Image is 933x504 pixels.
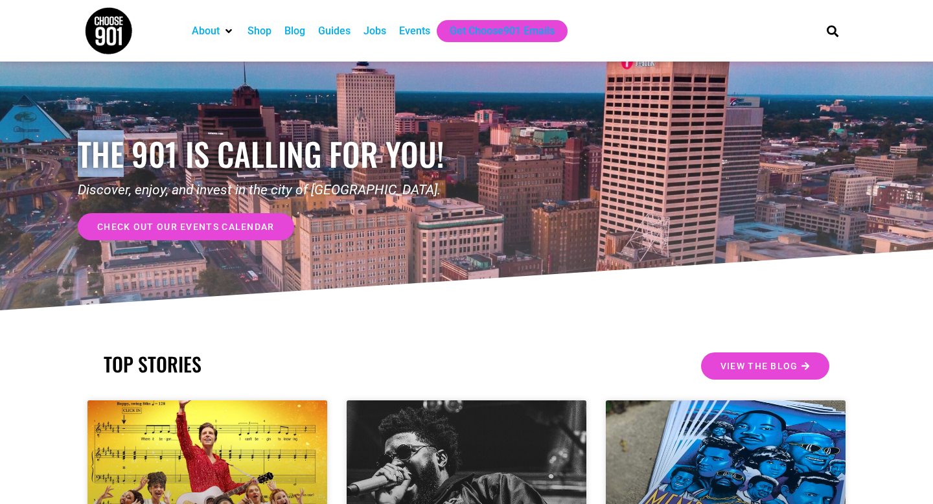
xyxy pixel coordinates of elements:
[104,352,460,376] h2: TOP STORIES
[284,23,305,39] a: Blog
[399,23,430,39] a: Events
[78,213,294,240] a: check out our events calendar
[248,23,271,39] a: Shop
[720,361,798,371] span: View the Blog
[78,180,466,201] p: Discover, enjoy, and invest in the city of [GEOGRAPHIC_DATA].
[318,23,351,39] a: Guides
[822,20,844,41] div: Search
[97,222,275,231] span: check out our events calendar
[450,23,555,39] a: Get Choose901 Emails
[192,23,220,39] a: About
[78,135,466,173] h1: the 901 is calling for you!
[701,352,829,380] a: View the Blog
[363,23,386,39] a: Jobs
[185,20,805,42] nav: Main nav
[185,20,241,42] div: About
